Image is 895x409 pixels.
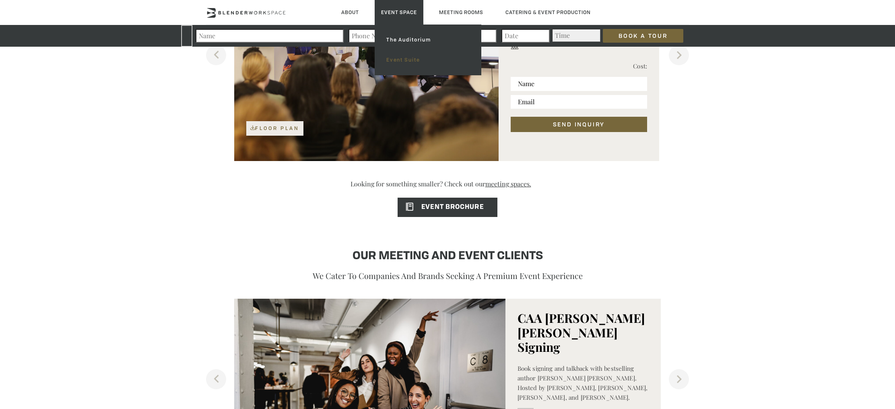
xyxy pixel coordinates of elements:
[518,364,649,402] p: Book signing and talkback with bestselling author [PERSON_NAME] [PERSON_NAME]. Hosted by [PERSON_...
[511,117,647,132] button: SEND INQUIRY
[349,29,497,43] input: Phone Number
[246,249,649,264] h4: OUR MEETING AND EVENT CLIENTS
[579,61,647,71] p: Cost:
[398,198,497,217] a: EVENT BROCHURE
[206,369,226,389] button: Previous
[511,95,647,109] input: Email
[398,204,483,211] span: EVENT BROCHURE
[485,173,545,194] a: meeting spaces.
[669,45,689,65] button: Next
[246,269,649,283] p: We cater to companies and brands seeking a premium event experience
[230,180,665,196] p: Looking for something smaller? Check out our
[603,29,683,43] input: Book a Tour
[380,30,476,50] a: The Auditorium
[246,121,303,136] a: Floor Plan
[501,29,550,43] input: Date
[669,369,689,389] button: Next
[518,311,649,354] h5: CAA [PERSON_NAME] [PERSON_NAME] Signing
[206,45,226,65] button: Previous
[196,29,344,43] input: Name
[511,77,647,91] input: Name
[380,50,476,70] a: Event Suite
